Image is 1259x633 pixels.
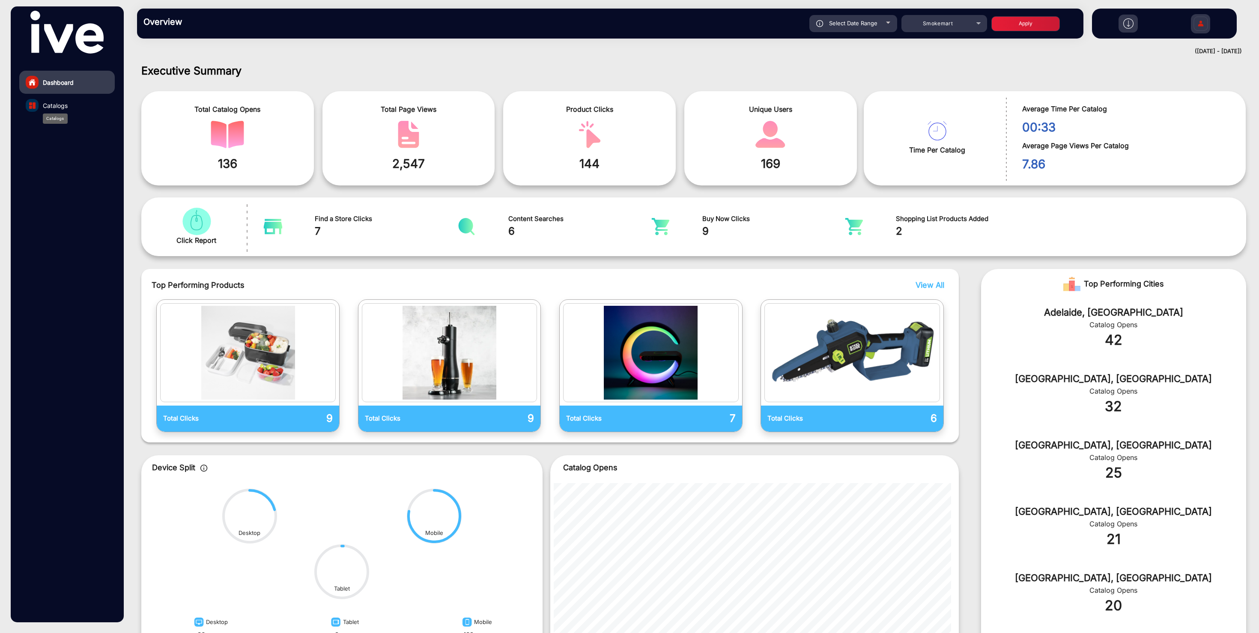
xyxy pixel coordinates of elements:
div: [GEOGRAPHIC_DATA], [GEOGRAPHIC_DATA] [994,438,1233,452]
span: 169 [691,155,850,173]
h3: Overview [143,17,263,27]
div: ([DATE] - [DATE]) [128,47,1242,56]
p: 7 [651,411,736,426]
span: 2 [896,224,1038,239]
div: [GEOGRAPHIC_DATA], [GEOGRAPHIC_DATA] [994,372,1233,386]
img: icon [816,20,823,27]
img: catalog [651,218,670,235]
span: Shopping List Products Added [896,214,1038,224]
div: 21 [994,529,1233,549]
div: 42 [994,330,1233,350]
span: Buy Now Clicks [702,214,845,224]
div: Catalog Opens [994,319,1233,330]
span: Top Performing Products [152,279,763,291]
img: h2download.svg [1123,18,1134,29]
img: Sign%20Up.svg [1192,10,1210,40]
button: Apply [991,16,1060,31]
p: Total Clicks [163,414,248,424]
img: catalog [163,306,333,400]
img: image [460,617,474,630]
div: Adelaide, [GEOGRAPHIC_DATA] [994,305,1233,319]
span: Click Report [176,235,216,245]
div: Tablet [334,585,350,593]
img: catalog [573,121,606,148]
div: 25 [994,463,1233,483]
span: Unique Users [691,104,850,114]
img: image [328,617,343,630]
div: Desktop [239,529,260,537]
div: 20 [994,595,1233,616]
span: Content Searches [508,214,651,224]
h1: Executive Summary [141,64,1246,77]
img: catalog [29,102,36,109]
div: Mobile [425,529,443,537]
span: Average Time Per Catalog [1022,104,1233,114]
div: 32 [994,396,1233,417]
span: Find a Store Clicks [315,214,457,224]
p: Total Clicks [365,414,450,424]
span: 2,547 [329,155,489,173]
div: Catalogs [43,113,68,124]
img: icon [200,465,208,472]
img: home [28,78,36,86]
img: catalog [566,306,736,400]
p: 9 [248,411,333,426]
img: catalog [767,306,937,400]
a: Dashboard [19,71,115,94]
img: Rank image [1063,275,1080,293]
img: catalog [211,121,244,148]
img: catalog [263,218,283,235]
span: Select Date Range [829,20,877,27]
div: Catalog Opens [994,386,1233,396]
button: View All [913,279,942,291]
span: Top Performing Cities [1084,275,1164,293]
a: Catalogs [19,94,115,117]
span: Average Page Views Per Catalog [1022,140,1233,151]
img: catalog [364,306,535,400]
span: Smokemart [923,20,953,27]
span: 9 [702,224,845,239]
img: catalog [844,218,864,235]
img: catalog [180,208,213,235]
img: image [192,617,206,630]
img: catalog [928,121,947,140]
img: vmg-logo [30,11,103,54]
div: Desktop [192,615,228,630]
div: Catalog Opens [994,452,1233,463]
span: Total Catalog Opens [148,104,307,114]
img: catalog [457,218,476,235]
span: 7 [315,224,457,239]
div: [GEOGRAPHIC_DATA], [GEOGRAPHIC_DATA] [994,571,1233,585]
p: 6 [852,411,937,426]
span: 136 [148,155,307,173]
span: Device Split [152,463,195,472]
div: Catalog Opens [994,585,1233,595]
div: Catalog Opens [994,519,1233,529]
p: Total Clicks [767,414,852,424]
img: catalog [754,121,787,148]
span: 7.86 [1022,155,1233,173]
span: 00:33 [1022,118,1233,136]
span: Dashboard [43,78,74,87]
p: 9 [449,411,534,426]
p: Total Clicks [566,414,651,424]
span: 144 [510,155,669,173]
div: [GEOGRAPHIC_DATA], [GEOGRAPHIC_DATA] [994,505,1233,519]
span: Total Page Views [329,104,489,114]
div: Mobile [460,615,492,630]
span: Product Clicks [510,104,669,114]
span: View All [916,281,944,290]
span: 6 [508,224,651,239]
p: Catalog Opens [563,462,946,473]
div: Tablet [328,615,359,630]
span: Catalogs [43,101,68,110]
img: catalog [392,121,425,148]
